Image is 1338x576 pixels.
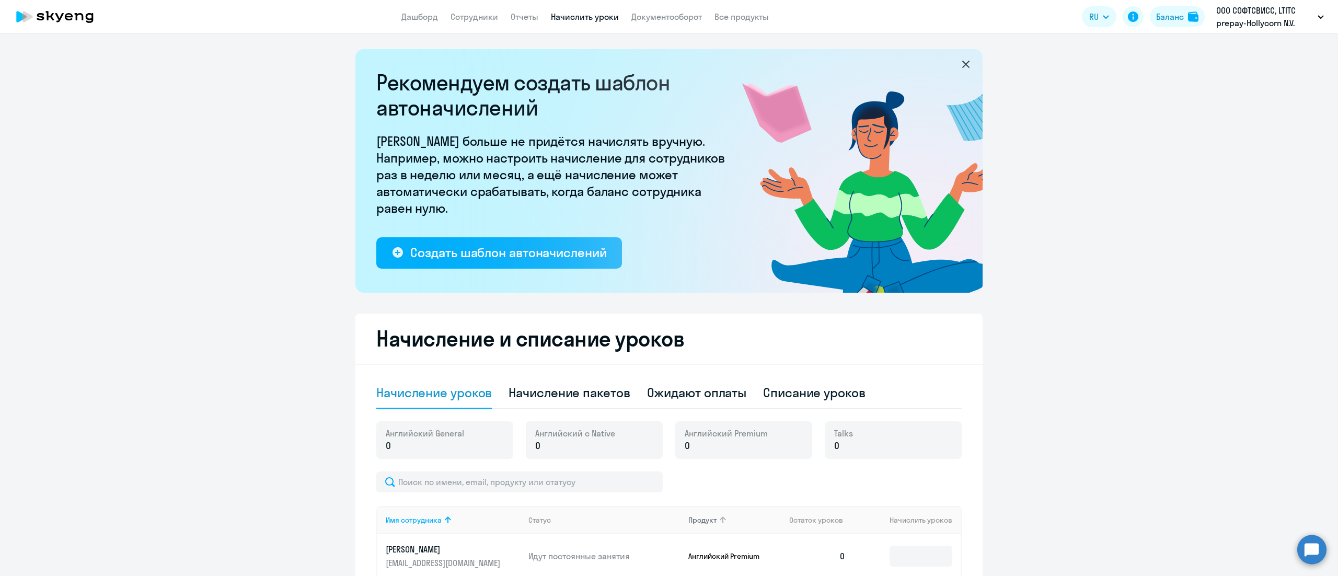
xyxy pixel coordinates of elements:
[854,506,961,534] th: Начислить уроков
[763,384,866,401] div: Списание уроков
[376,471,663,492] input: Поиск по имени, email, продукту или статусу
[834,439,839,453] span: 0
[535,428,615,439] span: Английский с Native
[528,515,551,525] div: Статус
[688,515,781,525] div: Продукт
[376,326,962,351] h2: Начисление и списание уроков
[688,551,767,561] p: Английский Premium
[451,11,498,22] a: Сотрудники
[386,439,391,453] span: 0
[386,557,503,569] p: [EMAIL_ADDRESS][DOMAIN_NAME]
[386,428,464,439] span: Английский General
[401,11,438,22] a: Дашборд
[685,428,768,439] span: Английский Premium
[834,428,853,439] span: Talks
[535,439,540,453] span: 0
[1089,10,1099,23] span: RU
[685,439,690,453] span: 0
[1082,6,1116,27] button: RU
[511,11,538,22] a: Отчеты
[509,384,630,401] div: Начисление пакетов
[631,11,702,22] a: Документооборот
[1211,4,1329,29] button: ООО СОФТСВИСС, LTITC prepay-Hollycorn N.V.
[386,544,520,569] a: [PERSON_NAME][EMAIL_ADDRESS][DOMAIN_NAME]
[386,515,442,525] div: Имя сотрудника
[376,70,732,120] h2: Рекомендуем создать шаблон автоначислений
[376,237,622,269] button: Создать шаблон автоначислений
[789,515,854,525] div: Остаток уроков
[1216,4,1313,29] p: ООО СОФТСВИСС, LTITC prepay-Hollycorn N.V.
[386,515,520,525] div: Имя сотрудника
[376,133,732,216] p: [PERSON_NAME] больше не придётся начислять вручную. Например, можно настроить начисление для сотр...
[647,384,747,401] div: Ожидают оплаты
[714,11,769,22] a: Все продукты
[528,515,680,525] div: Статус
[789,515,843,525] span: Остаток уроков
[386,544,503,555] p: [PERSON_NAME]
[551,11,619,22] a: Начислить уроки
[1188,11,1198,22] img: balance
[376,384,492,401] div: Начисление уроков
[410,244,606,261] div: Создать шаблон автоначислений
[1156,10,1184,23] div: Баланс
[528,550,680,562] p: Идут постоянные занятия
[1150,6,1205,27] button: Балансbalance
[688,515,717,525] div: Продукт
